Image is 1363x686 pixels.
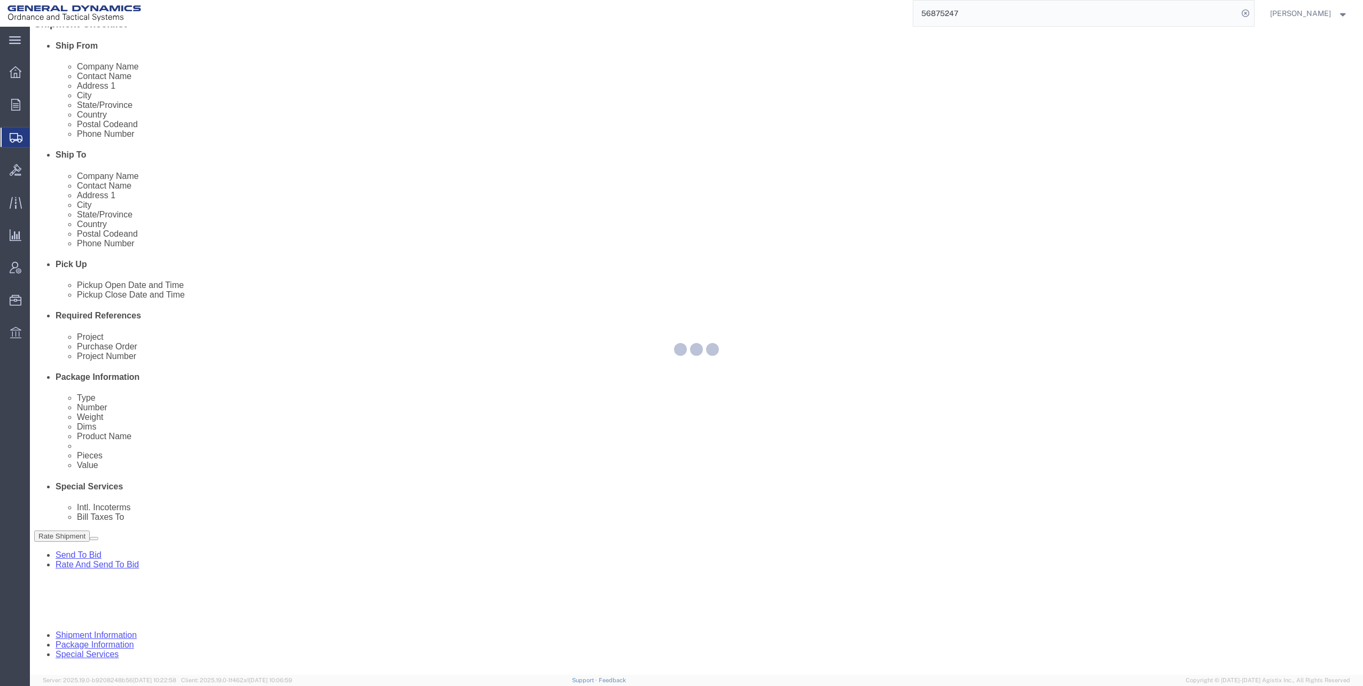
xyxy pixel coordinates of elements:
span: Timothy Kilraine [1270,7,1331,19]
a: Feedback [599,677,626,683]
span: [DATE] 10:22:58 [133,677,176,683]
span: Client: 2025.19.0-1f462a1 [181,677,292,683]
img: logo [7,5,141,21]
span: Copyright © [DATE]-[DATE] Agistix Inc., All Rights Reserved [1186,676,1350,685]
span: Server: 2025.19.0-b9208248b56 [43,677,176,683]
span: [DATE] 10:06:59 [249,677,292,683]
button: [PERSON_NAME] [1270,7,1349,20]
a: Support [572,677,599,683]
input: Search for shipment number, reference number [913,1,1238,26]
